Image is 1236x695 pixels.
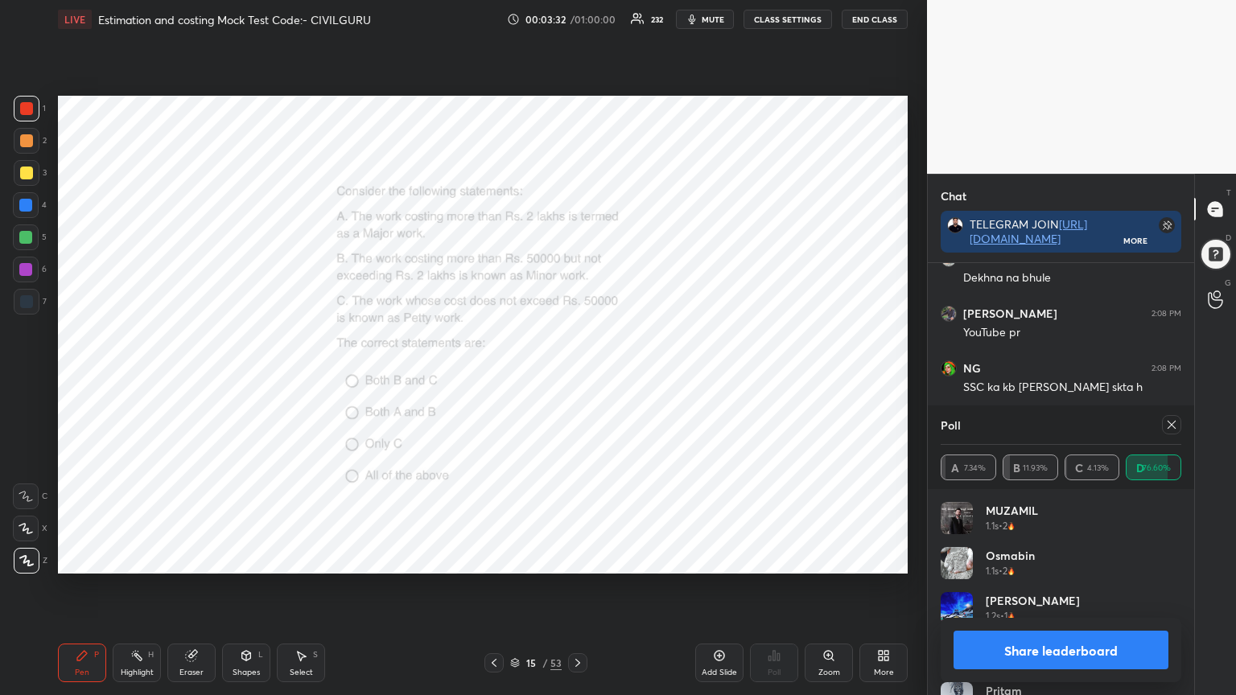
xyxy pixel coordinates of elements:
[986,547,1035,564] h4: osmabin
[999,519,1003,533] h5: •
[550,656,562,670] div: 53
[1152,309,1181,319] div: 2:08 PM
[986,502,1038,519] h4: MUZAMIL
[874,668,894,676] div: More
[986,519,999,533] h5: 1.1s
[928,175,979,217] p: Chat
[179,668,204,676] div: Eraser
[13,224,47,250] div: 5
[928,263,1194,573] div: grid
[1007,522,1015,530] img: streak-poll-icon.44701ccd.svg
[1226,187,1231,199] p: T
[842,10,908,29] button: End Class
[970,217,1124,246] div: TELEGRAM JOIN
[702,14,724,25] span: mute
[941,417,961,434] h4: Poll
[98,12,371,27] h4: Estimation and costing Mock Test Code:- CIVILGURU
[970,216,1087,246] a: [URL][DOMAIN_NAME]
[542,658,547,668] div: /
[744,10,832,29] button: CLASS SETTINGS
[258,651,263,659] div: L
[702,668,737,676] div: Add Slide
[13,257,47,282] div: 6
[1007,612,1015,620] img: streak-poll-icon.44701ccd.svg
[986,609,1000,623] h5: 1.2s
[13,483,47,509] div: C
[986,564,999,578] h5: 1.1s
[954,631,1168,669] button: Share leaderboard
[963,361,981,376] h6: NG
[313,651,318,659] div: S
[1152,364,1181,373] div: 2:08 PM
[14,289,47,315] div: 7
[963,270,1181,286] div: Dekhna na bhule
[963,306,1057,321] h6: [PERSON_NAME]
[947,217,963,233] img: d58f76cd00a64faea5a345cb3a881824.jpg
[523,658,539,668] div: 15
[13,516,47,541] div: X
[14,128,47,154] div: 2
[1003,519,1007,533] h5: 2
[963,380,1181,396] div: SSC ka kb [PERSON_NAME] skta h
[676,10,734,29] button: mute
[14,160,47,186] div: 3
[999,564,1003,578] h5: •
[651,15,663,23] div: 232
[1123,235,1147,246] div: More
[941,360,957,376] img: a6ccb16a730b44888fcfe4977a8dcca1.83235426_3
[941,502,1181,695] div: grid
[233,668,260,676] div: Shapes
[1225,277,1231,289] p: G
[148,651,154,659] div: H
[941,547,973,579] img: 3f7088a9db8049519634cbce6b592486.jpg
[941,306,957,322] img: 922693b7f4554e1b994f746c45d25f3e.jpg
[290,668,313,676] div: Select
[941,502,973,534] img: 3
[941,592,973,624] img: d2632110751949f69648f4a68a4af77f.jpg
[58,10,92,29] div: LIVE
[986,592,1080,609] h4: [PERSON_NAME]
[121,668,154,676] div: Highlight
[1004,609,1007,623] h5: 1
[1000,609,1004,623] h5: •
[1003,564,1007,578] h5: 2
[14,96,46,121] div: 1
[75,668,89,676] div: Pen
[1007,567,1015,575] img: streak-poll-icon.44701ccd.svg
[1226,232,1231,244] p: D
[94,651,99,659] div: P
[13,192,47,218] div: 4
[14,548,47,574] div: Z
[818,668,840,676] div: Zoom
[963,325,1181,341] div: YouTube pr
